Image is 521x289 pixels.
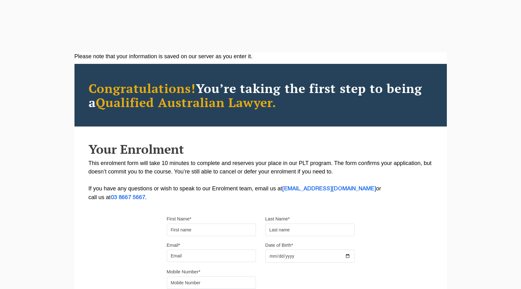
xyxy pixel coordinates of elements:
label: Last Name* [265,216,290,222]
p: This enrolment form will take 10 minutes to complete and reserves your place in our PLT program. ... [89,159,433,202]
label: First Name* [167,216,192,222]
label: Date of Birth* [265,242,293,248]
span: Qualified Australian Lawyer. [96,94,277,111]
label: Mobile Number* [167,269,201,275]
input: Mobile Number [167,276,256,289]
h2: Your Enrolment [89,142,433,156]
a: [EMAIL_ADDRESS][DOMAIN_NAME] [282,186,376,191]
div: Please note that your information is saved on our server as you enter it. [74,52,447,61]
input: First name [167,224,256,236]
label: Email* [167,242,180,248]
span: Congratulations! [89,80,196,96]
input: Email [167,250,256,262]
input: Last name [265,224,355,236]
a: 03 8667 5667 [111,195,145,200]
h2: You’re taking the first step to being a [89,81,433,109]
